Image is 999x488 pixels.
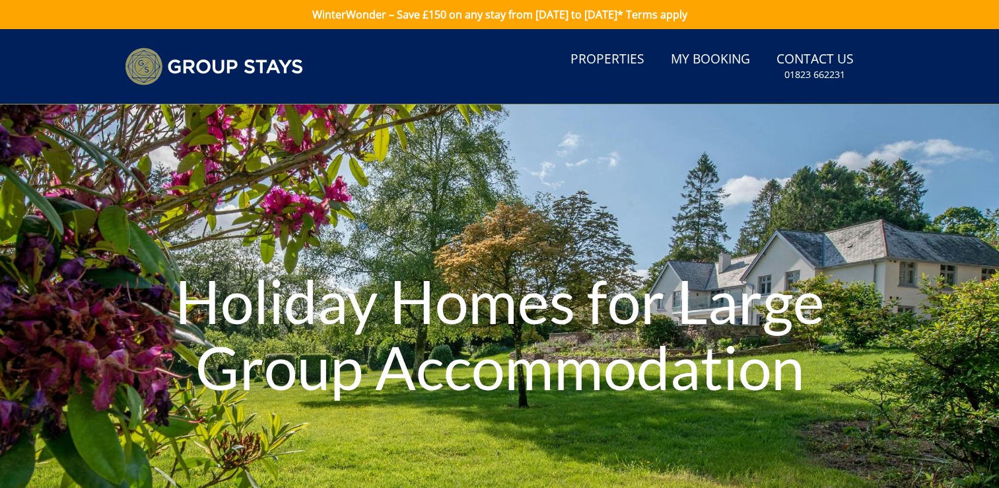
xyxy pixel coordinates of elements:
[666,45,755,75] a: My Booking
[150,241,849,427] h1: Holiday Homes for Large Group Accommodation
[565,45,650,75] a: Properties
[771,45,859,88] a: Contact Us01823 662231
[125,48,303,85] img: Group Stays
[784,68,845,81] small: 01823 662231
